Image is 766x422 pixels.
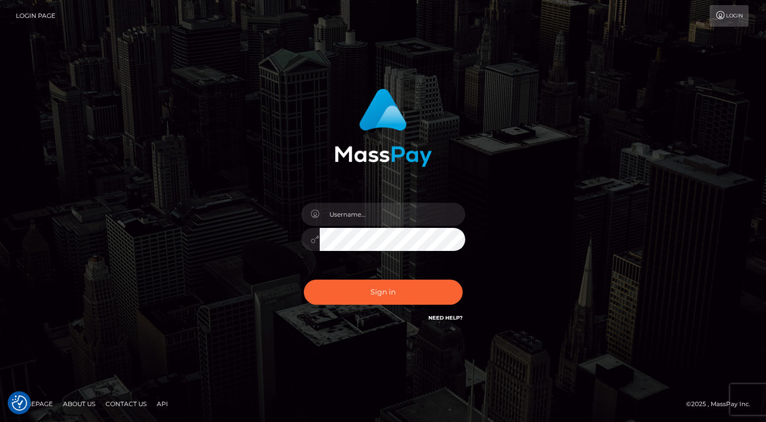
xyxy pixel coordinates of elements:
div: © 2025 , MassPay Inc. [686,398,758,410]
a: Need Help? [428,314,463,321]
a: API [153,396,172,412]
a: Contact Us [101,396,151,412]
img: Revisit consent button [12,395,27,411]
a: About Us [59,396,99,412]
a: Login Page [16,5,55,27]
img: MassPay Login [335,89,432,167]
input: Username... [320,203,465,226]
button: Consent Preferences [12,395,27,411]
a: Homepage [11,396,57,412]
a: Login [710,5,749,27]
button: Sign in [304,280,463,305]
